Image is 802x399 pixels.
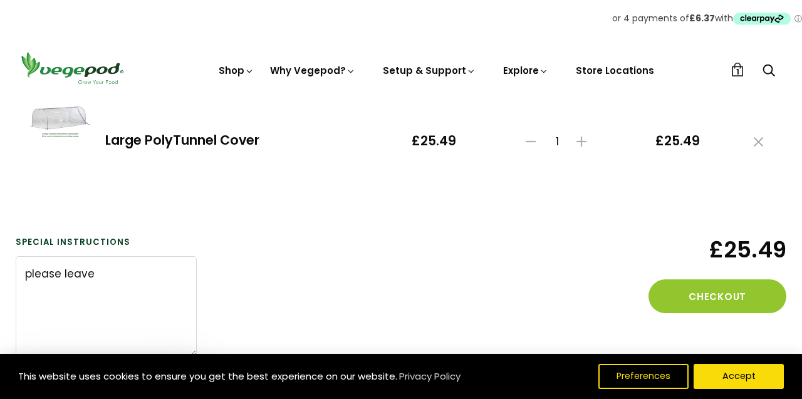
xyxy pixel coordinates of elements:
[16,236,197,249] label: Special instructions
[694,364,784,389] button: Accept
[383,64,476,77] a: Setup & Support
[396,133,471,149] span: £25.49
[543,135,573,148] span: 1
[31,106,90,137] img: Large PolyTunnel Cover
[18,370,397,383] span: This website uses cookies to ensure you get the best experience on our website.
[503,64,548,77] a: Explore
[598,364,689,389] button: Preferences
[763,65,775,78] a: Search
[648,279,786,313] button: Checkout
[605,236,786,263] span: £25.49
[731,63,744,76] a: 1
[270,64,355,77] a: Why Vegepod?
[576,64,654,77] a: Store Locations
[640,133,716,149] span: £25.49
[397,365,462,388] a: Privacy Policy (opens in a new tab)
[219,64,254,77] a: Shop
[736,66,739,78] span: 1
[16,50,128,86] img: Vegepod
[105,131,259,149] a: Large PolyTunnel Cover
